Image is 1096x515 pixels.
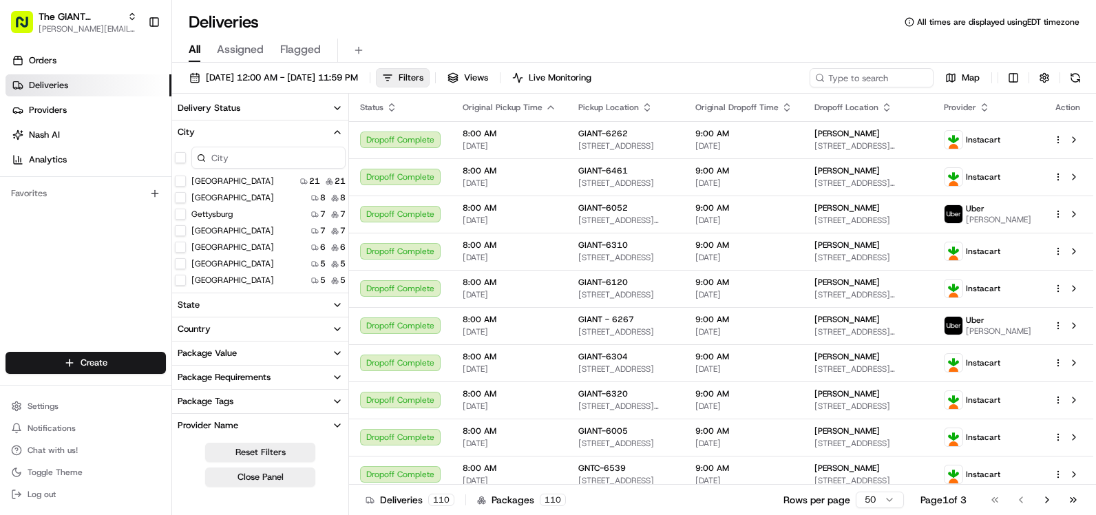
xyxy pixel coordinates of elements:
span: [STREET_ADDRESS][PERSON_NAME] [814,289,922,300]
span: [STREET_ADDRESS] [578,252,673,263]
span: 6 [320,242,326,253]
span: [PERSON_NAME] [814,128,880,139]
div: We're available if you need us! [47,145,174,156]
div: State [178,299,200,311]
span: Views [464,72,488,84]
span: Original Dropoff Time [695,102,779,113]
span: [PERSON_NAME] [814,388,880,399]
button: Live Monitoring [506,68,598,87]
span: [DATE] [695,215,792,226]
span: [DATE] [695,289,792,300]
button: Package Requirements [172,366,348,389]
img: profile_instacart_ahold_partner.png [945,242,962,260]
label: [GEOGRAPHIC_DATA] [191,258,274,269]
span: GIANT-6052 [578,202,628,213]
span: [PERSON_NAME] [814,202,880,213]
span: Knowledge Base [28,200,105,213]
span: 5 [340,258,346,269]
span: GIANT-6005 [578,425,628,437]
span: Original Pickup Time [463,102,542,113]
img: profile_uber_ahold_partner.png [945,205,962,223]
button: Create [6,352,166,374]
span: [DATE] [695,438,792,449]
span: [DATE] [695,401,792,412]
span: [STREET_ADDRESS] [578,326,673,337]
span: 8:00 AM [463,165,556,176]
label: [GEOGRAPHIC_DATA] [191,192,274,203]
button: Start new chat [234,136,251,152]
span: Dropoff Location [814,102,878,113]
label: [GEOGRAPHIC_DATA] [191,275,274,286]
span: GIANT-6310 [578,240,628,251]
span: Providers [29,104,67,116]
span: 6 [340,242,346,253]
div: 110 [540,494,566,506]
button: State [172,293,348,317]
button: [DATE] 12:00 AM - [DATE] 11:59 PM [183,68,364,87]
span: 5 [340,275,346,286]
span: 21 [309,176,320,187]
span: Uber [966,203,984,214]
span: [STREET_ADDRESS] [578,364,673,375]
span: [STREET_ADDRESS] [578,140,673,151]
span: Orders [29,54,56,67]
button: Toggle Theme [6,463,166,482]
a: 📗Knowledge Base [8,194,111,219]
a: Orders [6,50,171,72]
div: 💻 [116,201,127,212]
span: 5 [320,275,326,286]
span: Instacart [966,171,1000,182]
img: profile_instacart_ahold_partner.png [945,131,962,149]
button: City [172,120,348,144]
span: 8:00 AM [463,128,556,139]
div: Start new chat [47,132,226,145]
span: [STREET_ADDRESS] [578,289,673,300]
button: Filters [376,68,430,87]
button: Close Panel [205,467,315,487]
span: Live Monitoring [529,72,591,84]
span: Toggle Theme [28,467,83,478]
button: Country [172,317,348,341]
span: 9:00 AM [695,128,792,139]
img: profile_instacart_ahold_partner.png [945,465,962,483]
span: 21 [335,176,346,187]
span: GNTC-6539 [578,463,626,474]
span: 8:00 AM [463,463,556,474]
h1: Deliveries [189,11,259,33]
button: The GIANT Company[PERSON_NAME][EMAIL_ADDRESS][PERSON_NAME][DOMAIN_NAME] [6,6,143,39]
span: Deliveries [29,79,68,92]
label: [GEOGRAPHIC_DATA] [191,225,274,236]
span: [STREET_ADDRESS][PERSON_NAME] [578,215,673,226]
span: 5 [320,258,326,269]
button: Settings [6,397,166,416]
span: [STREET_ADDRESS] [814,475,922,486]
span: GIANT - 6267 [578,314,634,325]
button: The GIANT Company [39,10,122,23]
span: 9:00 AM [695,240,792,251]
span: 9:00 AM [695,314,792,325]
span: [PERSON_NAME] [814,240,880,251]
span: [PERSON_NAME] [966,326,1031,337]
span: Instacart [966,395,1000,406]
span: 8 [340,192,346,203]
span: 9:00 AM [695,165,792,176]
span: [PERSON_NAME] [814,351,880,362]
div: Delivery Status [178,102,240,114]
span: Instacart [966,246,1000,257]
span: Provider [944,102,976,113]
span: 8:00 AM [463,240,556,251]
span: Flagged [280,41,321,58]
span: All [189,41,200,58]
label: [GEOGRAPHIC_DATA] [191,242,274,253]
span: 9:00 AM [695,463,792,474]
span: [STREET_ADDRESS] [578,438,673,449]
img: profile_instacart_ahold_partner.png [945,354,962,372]
span: [STREET_ADDRESS] [814,215,922,226]
span: [STREET_ADDRESS] [814,252,922,263]
span: 9:00 AM [695,202,792,213]
input: City [191,147,346,169]
span: 7 [320,209,326,220]
span: [STREET_ADDRESS] [814,401,922,412]
span: [DATE] [463,252,556,263]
